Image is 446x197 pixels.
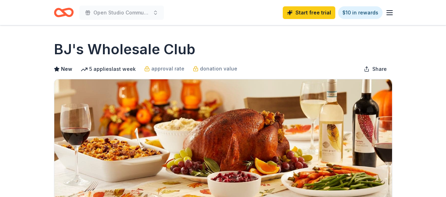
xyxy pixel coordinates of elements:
span: New [61,65,72,73]
span: Open Studio Community Kick Off [93,8,150,17]
a: donation value [193,64,237,73]
button: Share [358,62,392,76]
a: approval rate [144,64,184,73]
a: $10 in rewards [338,6,383,19]
span: donation value [200,64,237,73]
h1: BJ's Wholesale Club [54,39,195,59]
span: Share [372,65,387,73]
span: approval rate [151,64,184,73]
a: Start free trial [283,6,335,19]
a: Home [54,4,74,21]
div: 5 applies last week [81,65,136,73]
button: Open Studio Community Kick Off [79,6,164,20]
